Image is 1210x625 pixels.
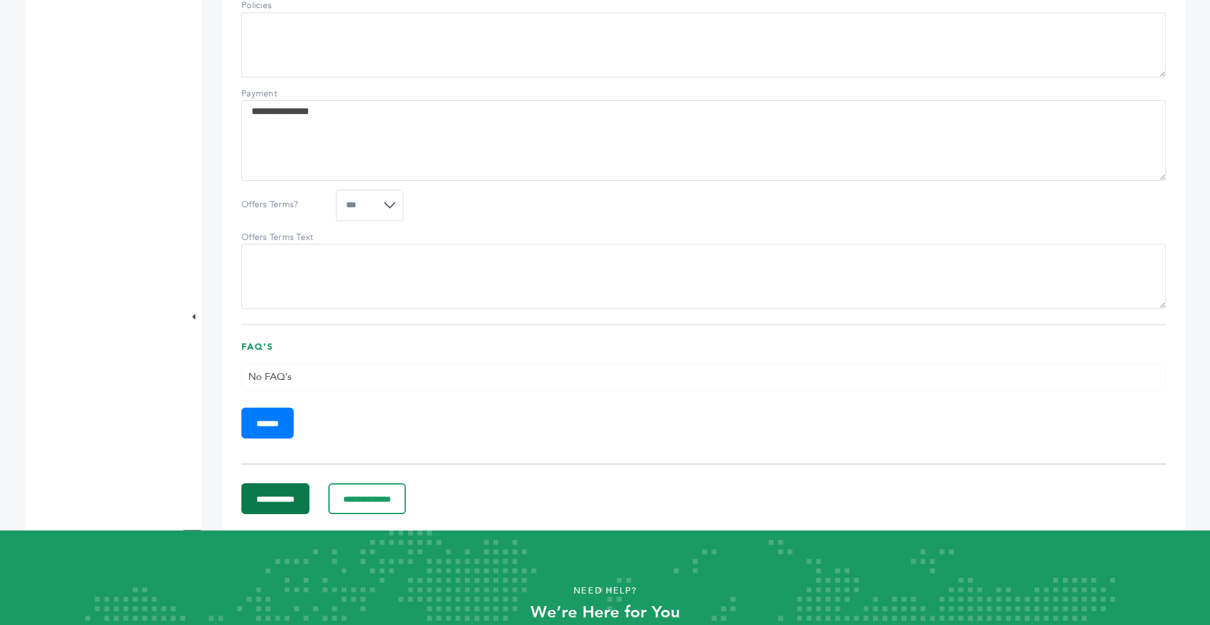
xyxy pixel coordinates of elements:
[248,370,292,384] span: No FAQ's
[241,88,330,100] label: Payment
[60,582,1149,600] p: Need Help?
[241,198,330,211] label: Offers Terms?
[241,231,330,244] label: Offers Terms Text
[241,341,1166,363] h3: FAQ's
[531,601,680,624] strong: We’re Here for You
